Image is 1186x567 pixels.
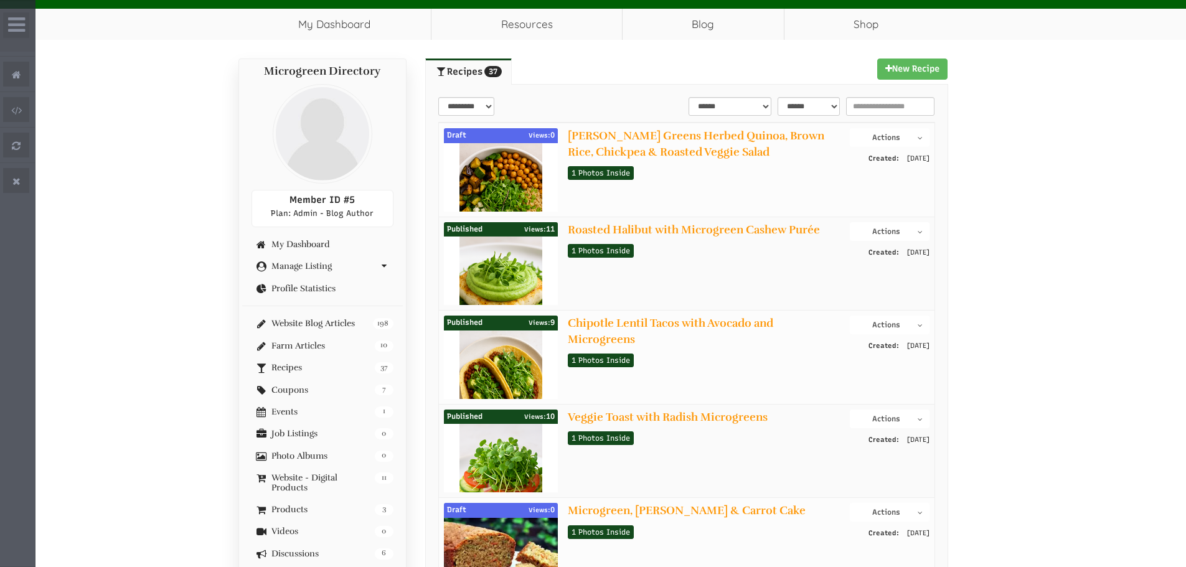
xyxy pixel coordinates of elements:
[529,506,550,514] span: Views:
[568,354,634,367] a: 1 Photos Inside
[459,330,542,455] img: b6649fac1d7f7fa323ebcb92e3103b81
[568,316,773,345] a: Chipotle Lentil Tacos with Avocado and Microgreens
[868,434,899,446] span: Created:
[375,362,393,373] span: 37
[252,65,393,78] h4: Microgreen Directory
[273,84,372,184] img: profile profile holder
[524,410,555,424] span: 10
[373,318,393,329] span: 198
[568,166,634,180] a: 1 Photos Inside
[444,410,558,424] div: Published
[459,237,542,361] img: a7436f99962febf3a6dc23c60a0ef6a4
[375,406,393,418] span: 1
[252,240,393,249] a: My Dashboard
[438,97,494,116] select: select-1
[568,504,806,517] a: Microgreen, [PERSON_NAME] & Carrot Cake
[529,131,550,139] span: Views:
[850,128,929,147] button: Actions
[252,429,393,438] a: 0 Job Listings
[375,451,393,462] span: 0
[252,473,393,492] a: 11 Website - Digital Products
[568,129,824,158] a: [PERSON_NAME] Greens Herbed Quinoa, Brown Rice, Chickpea & Roasted Veggie Salad
[252,407,393,416] a: 1 Events
[444,222,558,237] div: Published
[868,153,899,164] span: Created:
[901,528,930,539] span: [DATE]
[252,363,393,372] a: 37 Recipes
[444,316,558,330] div: Published
[252,261,393,271] a: Manage Listing
[484,66,502,77] span: 37
[252,527,393,536] a: 0 Videos
[529,504,555,517] span: 0
[850,222,929,241] button: Actions
[375,428,393,439] span: 0
[375,385,393,396] span: 7
[375,340,393,352] span: 10
[425,59,512,85] a: Recipes37
[901,434,930,446] span: [DATE]
[524,225,546,233] span: Views:
[252,549,393,558] a: 6 Discussions
[524,413,546,421] span: Views:
[529,316,555,330] span: 9
[689,97,771,116] select: sortFilter-1
[252,284,393,293] a: Profile Statistics
[868,247,899,258] span: Created:
[901,153,930,164] span: [DATE]
[375,472,393,484] span: 11
[850,410,929,428] button: Actions
[271,209,374,218] span: Plan: Admin - Blog Author
[252,505,393,514] a: 3 Products
[8,15,25,35] i: Wide Admin Panel
[444,128,558,143] div: Draft
[375,504,393,515] span: 3
[444,503,558,518] div: Draft
[375,526,393,537] span: 0
[623,9,784,40] a: Blog
[524,223,555,237] span: 11
[431,9,622,40] a: Resources
[252,385,393,395] a: 7 Coupons
[850,503,929,522] button: Actions
[375,548,393,560] span: 6
[252,319,393,328] a: 198 Website Blog Articles
[529,319,550,327] span: Views:
[868,340,899,352] span: Created:
[901,247,930,258] span: [DATE]
[252,451,393,461] a: 0 Photo Albums
[568,525,634,539] a: 1 Photos Inside
[568,410,768,424] a: Veggie Toast with Radish Microgreens
[459,143,542,268] img: 1d11f27f2a7656004c754d8d8ecb026c
[238,9,431,40] a: My Dashboard
[868,528,899,539] span: Created:
[778,97,840,116] select: statusFilter-1
[529,129,555,143] span: 0
[568,244,634,258] a: 1 Photos Inside
[289,194,355,205] span: Member ID #5
[901,340,930,352] span: [DATE]
[459,424,542,548] img: fd8d8499b2e4daeded1559adcb6fc9f4
[784,9,948,40] a: Shop
[252,341,393,350] a: 10 Farm Articles
[877,59,948,80] a: New Recipe
[568,223,820,237] a: Roasted Halibut with Microgreen Cashew Purée
[568,431,634,445] a: 1 Photos Inside
[850,316,929,334] button: Actions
